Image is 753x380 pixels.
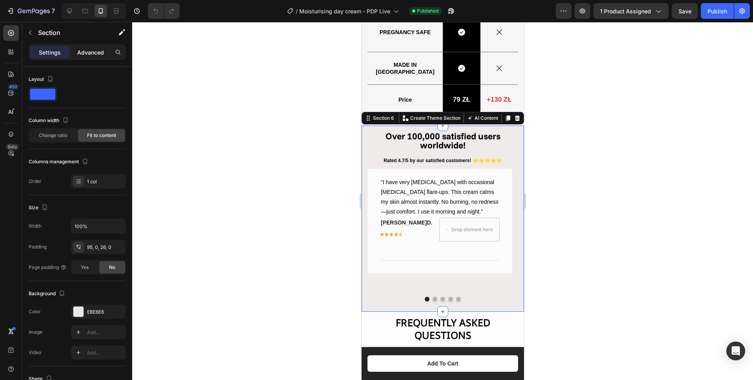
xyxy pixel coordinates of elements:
[39,48,61,57] p: Settings
[29,264,67,271] div: Page padding
[708,7,727,15] div: Publish
[593,3,669,19] button: 1 product assigned
[600,7,651,15] span: 1 product assigned
[29,349,41,356] div: Video
[71,219,125,233] input: Auto
[296,7,298,15] span: /
[51,6,55,16] p: 7
[148,3,180,19] div: Undo/Redo
[29,203,49,213] div: Size
[678,8,691,15] span: Save
[29,157,90,167] div: Columns management
[38,28,102,37] p: Section
[29,329,42,336] div: Image
[29,115,70,126] div: Column width
[29,289,67,299] div: Background
[29,308,41,315] div: Color
[109,264,115,271] span: No
[87,132,116,139] span: Fit to content
[39,132,67,139] span: Change ratio
[417,7,438,15] span: Published
[87,244,124,251] div: 95, 0, 26, 0
[87,309,124,316] div: EBE6E6
[87,178,124,185] div: 1 col
[81,264,89,271] span: Yes
[87,349,124,356] div: Add...
[299,7,390,15] span: Moisturising day cream - PDP Live
[77,48,104,57] p: Advanced
[29,243,47,250] div: Padding
[29,178,42,185] div: Order
[29,74,55,85] div: Layout
[7,84,19,90] div: 450
[672,3,698,19] button: Save
[726,342,745,360] div: Open Intercom Messenger
[3,3,58,19] button: 7
[362,22,524,380] iframe: Design area
[87,329,124,336] div: Add...
[6,144,19,150] div: Beta
[29,223,42,230] div: Width
[701,3,734,19] button: Publish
